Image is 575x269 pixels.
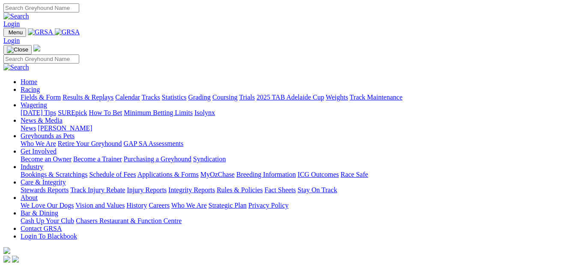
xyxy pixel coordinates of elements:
[21,78,37,85] a: Home
[21,186,69,193] a: Stewards Reports
[21,171,572,178] div: Industry
[3,28,26,37] button: Toggle navigation
[21,109,56,116] a: [DATE] Tips
[168,186,215,193] a: Integrity Reports
[21,217,74,224] a: Cash Up Your Club
[124,140,184,147] a: GAP SA Assessments
[21,194,38,201] a: About
[21,233,77,240] a: Login To Blackbook
[171,202,207,209] a: Who We Are
[217,186,263,193] a: Rules & Policies
[21,94,572,101] div: Racing
[38,124,92,132] a: [PERSON_NAME]
[3,54,79,63] input: Search
[3,12,29,20] img: Search
[298,186,337,193] a: Stay On Track
[89,171,136,178] a: Schedule of Fees
[21,124,572,132] div: News & Media
[73,155,122,163] a: Become a Trainer
[55,28,80,36] img: GRSA
[58,109,87,116] a: SUREpick
[126,202,147,209] a: History
[21,155,72,163] a: Become an Owner
[21,117,63,124] a: News & Media
[3,247,10,254] img: logo-grsa-white.png
[194,109,215,116] a: Isolynx
[326,94,348,101] a: Weights
[58,140,122,147] a: Retire Your Greyhound
[3,3,79,12] input: Search
[33,45,40,51] img: logo-grsa-white.png
[239,94,255,101] a: Trials
[21,155,572,163] div: Get Involved
[188,94,211,101] a: Grading
[21,109,572,117] div: Wagering
[162,94,187,101] a: Statistics
[265,186,296,193] a: Fact Sheets
[21,225,62,232] a: Contact GRSA
[256,94,324,101] a: 2025 TAB Adelaide Cup
[12,256,19,263] img: twitter.svg
[21,171,87,178] a: Bookings & Scratchings
[21,217,572,225] div: Bar & Dining
[212,94,238,101] a: Coursing
[70,186,125,193] a: Track Injury Rebate
[298,171,339,178] a: ICG Outcomes
[124,109,193,116] a: Minimum Betting Limits
[350,94,402,101] a: Track Maintenance
[193,155,226,163] a: Syndication
[149,202,170,209] a: Careers
[3,256,10,263] img: facebook.svg
[209,202,247,209] a: Strategic Plan
[115,94,140,101] a: Calendar
[28,28,53,36] img: GRSA
[236,171,296,178] a: Breeding Information
[21,140,56,147] a: Who We Are
[340,171,368,178] a: Race Safe
[127,186,167,193] a: Injury Reports
[21,86,40,93] a: Racing
[21,148,57,155] a: Get Involved
[9,29,23,36] span: Menu
[21,132,74,139] a: Greyhounds as Pets
[200,171,235,178] a: MyOzChase
[21,202,572,209] div: About
[75,202,125,209] a: Vision and Values
[63,94,113,101] a: Results & Replays
[21,178,66,186] a: Care & Integrity
[76,217,182,224] a: Chasers Restaurant & Function Centre
[3,45,32,54] button: Toggle navigation
[21,94,61,101] a: Fields & Form
[7,46,28,53] img: Close
[21,124,36,132] a: News
[21,101,47,109] a: Wagering
[137,171,199,178] a: Applications & Forms
[3,63,29,71] img: Search
[142,94,160,101] a: Tracks
[21,140,572,148] div: Greyhounds as Pets
[21,209,58,217] a: Bar & Dining
[21,202,74,209] a: We Love Our Dogs
[3,37,20,44] a: Login
[89,109,122,116] a: How To Bet
[248,202,289,209] a: Privacy Policy
[3,20,20,27] a: Login
[21,163,43,170] a: Industry
[124,155,191,163] a: Purchasing a Greyhound
[21,186,572,194] div: Care & Integrity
